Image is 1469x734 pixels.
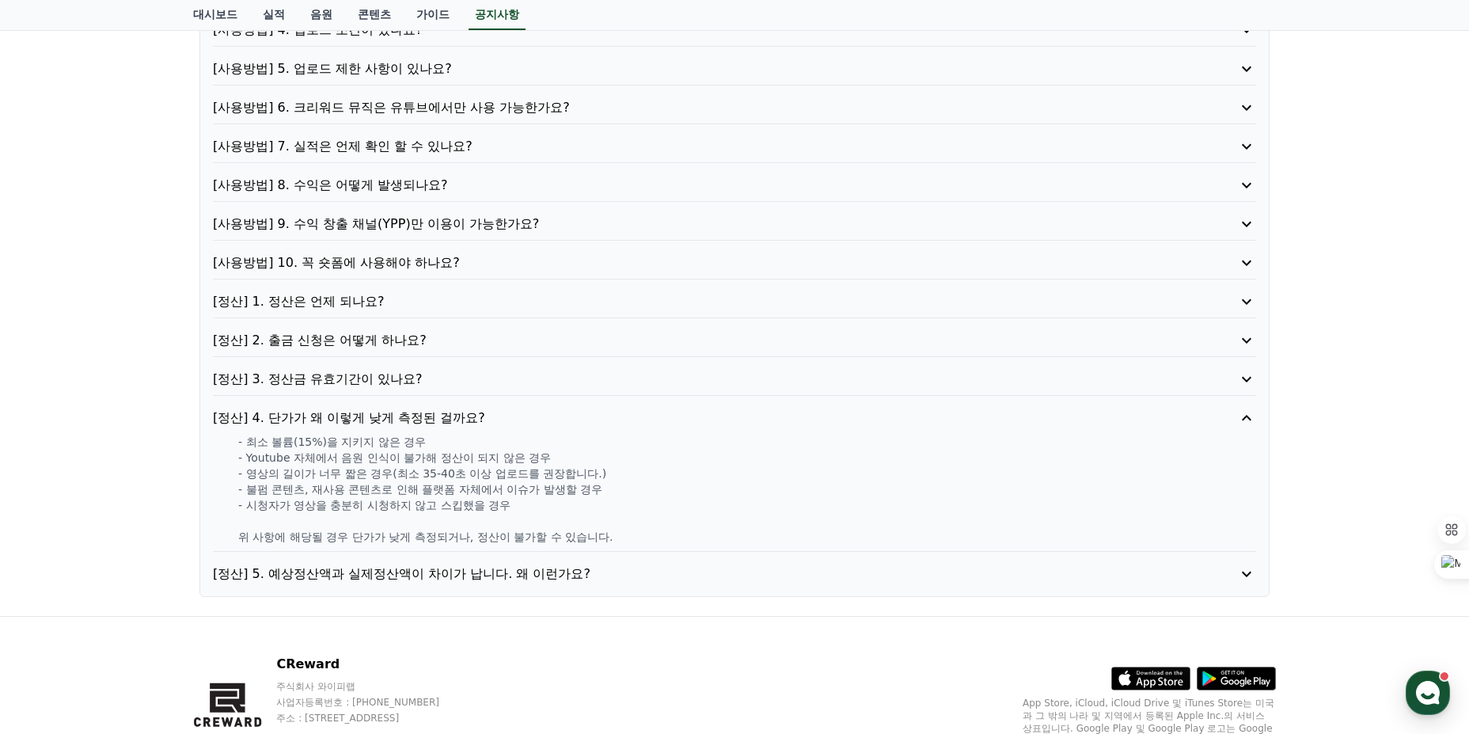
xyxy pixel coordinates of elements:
[50,526,59,538] span: 홈
[204,502,304,542] a: 설정
[5,502,104,542] a: 홈
[213,370,1256,389] button: [정산] 3. 정산금 유효기간이 있나요?
[213,565,1173,584] p: [정산] 5. 예상정산액과 실제정산액이 차이가 납니다. 왜 이런가요?
[276,655,469,674] p: CReward
[238,434,1256,450] p: - 최소 볼륨(15%)을 지키지 않은 경우
[213,292,1173,311] p: [정산] 1. 정산은 언제 되나요?
[213,331,1256,350] button: [정산] 2. 출금 신청은 어떻게 하나요?
[213,137,1256,156] button: [사용방법] 7. 실적은 언제 확인 할 수 있나요?
[213,215,1173,234] p: [사용방법] 9. 수익 창출 채널(YPP)만 이용이 가능한가요?
[213,176,1256,195] button: [사용방법] 8. 수익은 어떻게 발생되나요?
[213,292,1256,311] button: [정산] 1. 정산은 언제 되나요?
[238,481,1256,497] p: - 불펌 콘텐츠, 재사용 콘텐츠로 인해 플랫폼 자체에서 이슈가 발생할 경우
[276,680,469,693] p: 주식회사 와이피랩
[213,253,1173,272] p: [사용방법] 10. 꼭 숏폼에 사용해야 하나요?
[213,59,1256,78] button: [사용방법] 5. 업로드 제한 사항이 있나요?
[213,409,1256,428] button: [정산] 4. 단가가 왜 이렇게 낮게 측정된 걸까요?
[238,466,1256,481] p: - 영상의 길이가 너무 짧은 경우(최소 35-40초 이상 업로드를 권장합니다.)
[276,696,469,709] p: 사업자등록번호 : [PHONE_NUMBER]
[238,497,1256,513] p: - 시청자가 영상을 충분히 시청하지 않고 스킵했을 경우
[104,502,204,542] a: 대화
[276,712,469,724] p: 주소 : [STREET_ADDRESS]
[145,527,164,539] span: 대화
[238,450,1256,466] p: - Youtube 자체에서 음원 인식이 불가해 정산이 되지 않은 경우
[213,565,1256,584] button: [정산] 5. 예상정산액과 실제정산액이 차이가 납니다. 왜 이런가요?
[213,253,1256,272] button: [사용방법] 10. 꼭 숏폼에 사용해야 하나요?
[213,409,1173,428] p: [정산] 4. 단가가 왜 이렇게 낮게 측정된 걸까요?
[213,59,1173,78] p: [사용방법] 5. 업로드 제한 사항이 있나요?
[245,526,264,538] span: 설정
[213,98,1173,117] p: [사용방법] 6. 크리워드 뮤직은 유튜브에서만 사용 가능한가요?
[213,215,1256,234] button: [사용방법] 9. 수익 창출 채널(YPP)만 이용이 가능한가요?
[238,529,1256,545] p: 위 사항에 해당될 경우 단가가 낮게 측정되거나, 정산이 불가할 수 있습니다.
[213,98,1256,117] button: [사용방법] 6. 크리워드 뮤직은 유튜브에서만 사용 가능한가요?
[213,176,1173,195] p: [사용방법] 8. 수익은 어떻게 발생되나요?
[213,370,1173,389] p: [정산] 3. 정산금 유효기간이 있나요?
[213,331,1173,350] p: [정산] 2. 출금 신청은 어떻게 하나요?
[213,137,1173,156] p: [사용방법] 7. 실적은 언제 확인 할 수 있나요?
